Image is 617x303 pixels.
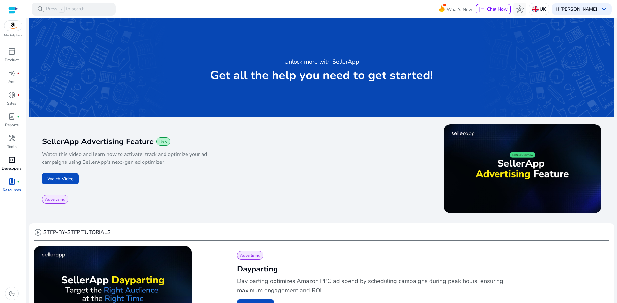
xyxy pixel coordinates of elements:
p: Product [5,57,19,63]
span: Advertising [45,197,65,202]
b: [PERSON_NAME] [560,6,597,12]
span: SellerApp Advertising Feature [42,136,154,147]
p: Developers [2,165,22,171]
span: / [59,6,65,13]
span: donut_small [8,91,16,99]
span: book_4 [8,178,16,185]
img: maxresdefault.jpg [444,124,601,213]
span: campaign [8,69,16,77]
span: chat [479,6,486,13]
p: UK [540,3,546,15]
img: amazon.svg [4,21,22,31]
p: Tools [7,144,17,150]
img: uk.svg [532,6,539,12]
div: STEP-BY-STEP TUTORIALS [34,228,111,236]
span: Advertising [240,253,260,258]
span: New [159,139,167,144]
p: Hi [556,7,597,11]
span: fiber_manual_record [17,94,20,96]
span: play_circle [34,228,42,236]
h2: Dayparting [237,264,599,274]
span: handyman [8,134,16,142]
p: Reports [5,122,19,128]
span: Chat Now [487,6,508,12]
h3: Unlock more with SellerApp [284,57,359,66]
span: What's New [447,4,472,15]
span: fiber_manual_record [17,72,20,75]
p: Marketplace [4,33,22,38]
span: hub [516,5,524,13]
span: search [37,5,45,13]
span: fiber_manual_record [17,115,20,118]
p: Day parting optimizes Amazon PPC ad spend by scheduling campaigns during peak hours, ensuring max... [237,276,526,295]
span: fiber_manual_record [17,180,20,183]
p: Resources [3,187,21,193]
button: Watch Video [42,173,79,184]
button: chatChat Now [476,4,511,14]
p: Ads [8,79,15,85]
p: Get all the help you need to get started! [210,69,433,82]
span: keyboard_arrow_down [600,5,608,13]
button: hub [513,3,526,16]
p: Press to search [46,6,85,13]
span: dark_mode [8,290,16,297]
p: Sales [7,100,16,106]
span: inventory_2 [8,48,16,55]
span: lab_profile [8,113,16,120]
p: Watch this video and learn how to activate, track and optimize your ad campaigns using SellerApp'... [42,150,229,166]
span: code_blocks [8,156,16,164]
